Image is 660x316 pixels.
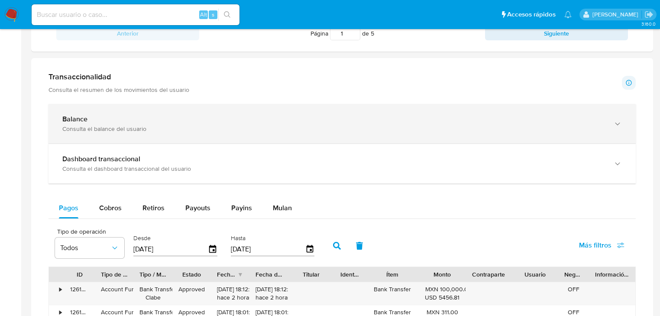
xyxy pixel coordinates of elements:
input: Buscar usuario o caso... [32,9,239,20]
span: Página de [311,26,374,40]
span: 3.160.0 [641,20,656,27]
span: 5 [371,29,374,38]
button: Anterior [56,26,199,40]
a: Salir [644,10,654,19]
p: erika.juarez@mercadolibre.com.mx [592,10,641,19]
span: Alt [200,10,207,19]
button: search-icon [218,9,236,21]
span: Accesos rápidos [507,10,556,19]
button: Siguiente [485,26,628,40]
span: s [212,10,214,19]
a: Notificaciones [564,11,572,18]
